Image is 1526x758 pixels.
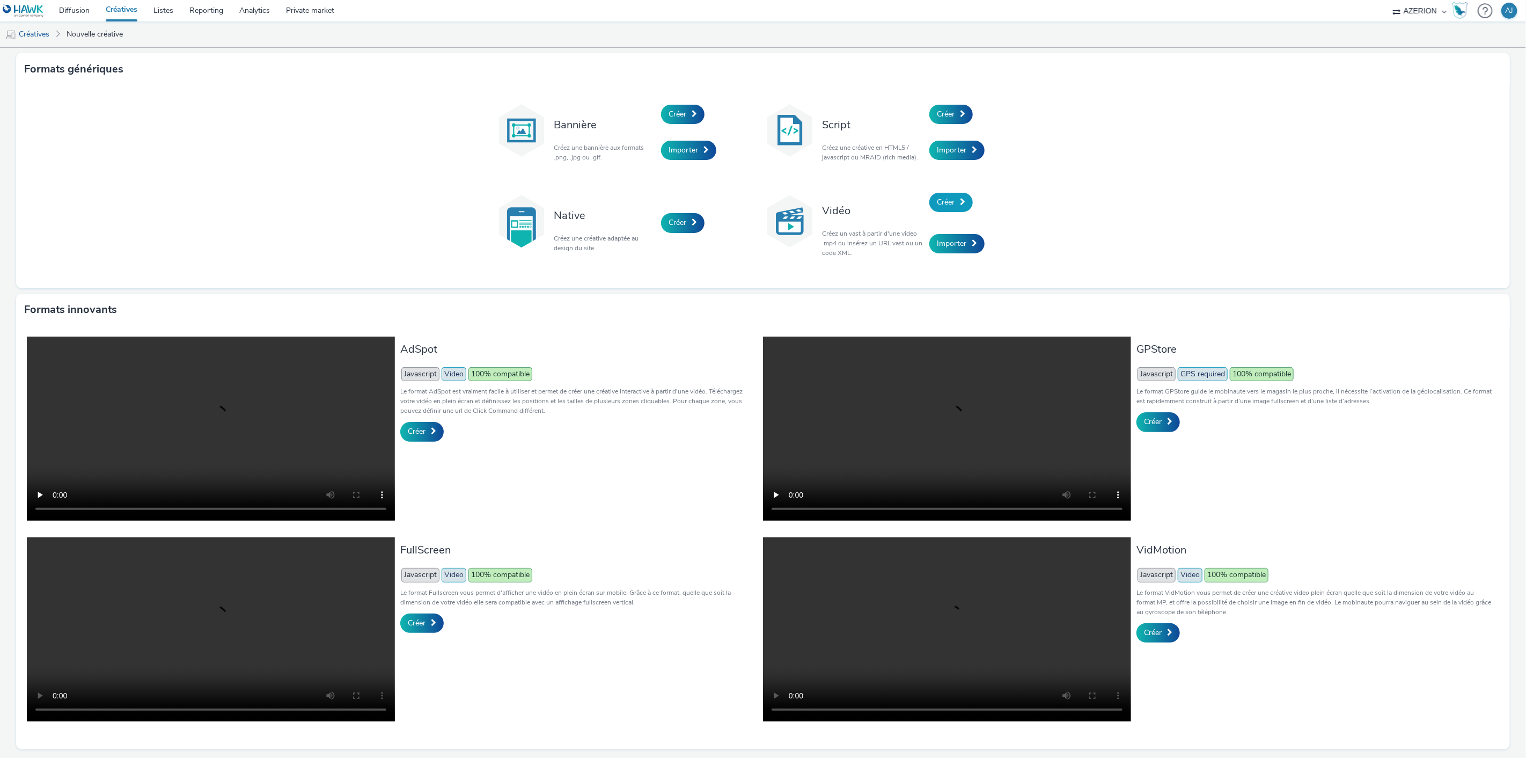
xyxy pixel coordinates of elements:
span: GPS required [1178,367,1228,381]
a: Hawk Academy [1452,2,1472,19]
h3: Bannière [554,118,656,132]
span: 100% compatible [1230,367,1294,381]
span: Créer [408,426,425,436]
h3: GPStore [1136,342,1494,356]
h3: Formats génériques [24,61,123,77]
span: Créer [408,618,425,628]
span: Javascript [1138,568,1176,582]
a: Créer [400,614,444,633]
span: Javascript [1138,367,1176,381]
a: Importer [929,234,985,253]
a: Créer [929,105,973,124]
a: Créer [661,105,705,124]
a: Nouvelle créative [61,21,128,47]
h3: Script [822,118,924,132]
h3: Vidéo [822,203,924,218]
a: Créer [1136,412,1180,432]
p: Créez un vast à partir d'une video .mp4 ou insérez un URL vast ou un code XML. [822,229,924,258]
p: Le format VidMotion vous permet de créer une créative video plein écran quelle que soit la dimens... [1136,588,1494,617]
span: Créer [669,217,686,228]
span: Créer [1144,417,1162,427]
span: Video [1178,568,1202,582]
a: Importer [661,141,716,160]
h3: Native [554,208,656,223]
p: Le format GPStore guide le mobinaute vers le magasin le plus proche, il nécessite l’activation de... [1136,387,1494,406]
span: Créer [1144,628,1162,638]
span: Créer [937,109,955,119]
span: Javascript [401,367,439,381]
p: Créez une créative en HTML5 / javascript ou MRAID (rich media). [822,143,924,162]
span: 100% compatible [468,568,532,582]
img: banner.svg [495,104,548,157]
h3: Formats innovants [24,302,117,318]
img: Hawk Academy [1452,2,1468,19]
img: undefined Logo [3,4,44,18]
span: 100% compatible [1205,568,1268,582]
p: Le format AdSpot est vraiment facile à utiliser et permet de créer une créative interactive à par... [400,387,758,416]
h3: VidMotion [1136,543,1494,557]
span: Javascript [401,568,439,582]
div: AJ [1506,3,1514,19]
a: Créer [400,422,444,441]
p: Créez une bannière aux formats .png, .jpg ou .gif. [554,143,656,162]
span: Importer [669,145,698,155]
img: mobile [5,30,16,40]
span: 100% compatible [468,367,532,381]
span: Créer [669,109,686,119]
img: code.svg [763,104,817,157]
span: Video [442,367,466,381]
img: video.svg [763,194,817,248]
a: Créer [1136,623,1180,643]
span: Importer [937,145,966,155]
h3: AdSpot [400,342,758,356]
a: Importer [929,141,985,160]
span: Créer [937,197,955,207]
a: Créer [661,213,705,232]
span: Importer [937,238,966,249]
h3: FullScreen [400,543,758,557]
p: Le format Fullscreen vous permet d'afficher une vidéo en plein écran sur mobile. Grâce à ce forma... [400,588,758,607]
p: Créez une créative adaptée au design du site. [554,234,656,253]
a: Créer [929,193,973,212]
span: Video [442,568,466,582]
img: native.svg [495,194,548,248]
